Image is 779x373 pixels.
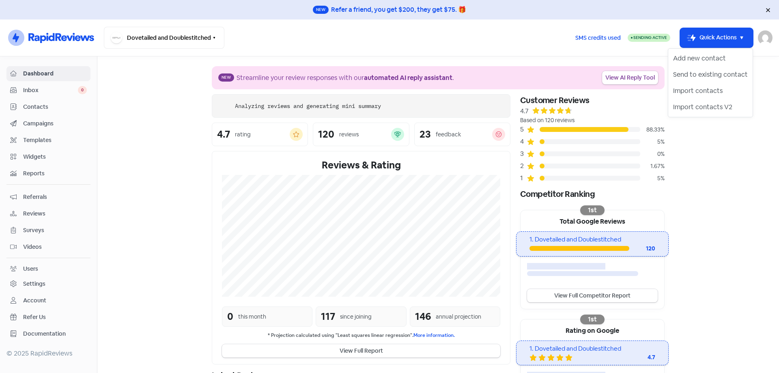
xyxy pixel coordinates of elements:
div: Based on 120 reviews [520,116,665,125]
div: Streamline your review responses with our . [237,73,454,83]
div: 117 [321,309,335,324]
span: Widgets [23,153,87,161]
div: reviews [339,130,359,139]
div: 4.7 [623,353,655,362]
div: annual projection [436,313,481,321]
div: Rating on Google [521,319,664,341]
a: Reviews [6,206,90,221]
div: Reviews & Rating [222,158,500,172]
button: Import contacts [668,83,753,99]
div: Total Google Reviews [521,210,664,231]
a: View Full Competitor Report [527,289,658,302]
a: Reports [6,166,90,181]
div: 5% [640,138,665,146]
a: Templates [6,133,90,148]
a: Dashboard [6,66,90,81]
span: Templates [23,136,87,144]
div: Account [23,296,46,305]
div: this month [238,313,266,321]
a: Settings [6,276,90,291]
a: Campaigns [6,116,90,131]
div: since joining [340,313,372,321]
div: 4.7 [520,106,529,116]
a: Surveys [6,223,90,238]
button: Import contacts V2 [668,99,753,115]
a: Contacts [6,99,90,114]
span: Sending Active [633,35,667,40]
div: Refer a friend, you get $200, they get $75. 🎁 [331,5,466,15]
div: rating [235,130,251,139]
div: 4.7 [217,129,230,139]
a: Refer Us [6,310,90,325]
span: New [218,73,234,82]
a: 23feedback [414,123,510,146]
div: 1.67% [640,162,665,170]
div: feedback [436,130,461,139]
div: 88.33% [640,125,665,134]
a: More information. [413,332,455,339]
a: Videos [6,239,90,254]
a: Documentation [6,326,90,341]
span: SMS credits used [575,34,621,42]
a: Sending Active [628,33,670,43]
b: automated AI reply assistant [364,73,452,82]
span: Videos [23,243,87,251]
a: 120reviews [313,123,409,146]
span: Referrals [23,193,87,201]
button: Add new contact [668,50,753,67]
a: Account [6,293,90,308]
button: Quick Actions [680,28,753,47]
span: Reports [23,169,87,178]
div: Customer Reviews [520,94,665,106]
span: 0 [78,86,87,94]
button: Send to existing contact [668,67,753,83]
button: View Full Report [222,344,500,358]
div: 23 [420,129,431,139]
div: Settings [23,280,45,288]
div: © 2025 RapidReviews [6,349,90,358]
button: Dovetailed and Doublestitched [104,27,224,49]
span: Documentation [23,330,87,338]
span: Inbox [23,86,78,95]
a: Referrals [6,190,90,205]
div: 2 [520,161,527,171]
div: 3 [520,149,527,159]
div: 0 [227,309,233,324]
div: 1st [580,315,605,324]
a: Inbox 0 [6,83,90,98]
div: 1. Dovetailed and Doublestitched [529,344,655,354]
div: 1st [580,205,605,215]
span: Contacts [23,103,87,111]
div: 1 [520,173,527,183]
span: Reviews [23,209,87,218]
div: 146 [415,309,431,324]
div: Users [23,265,38,273]
div: 5 [520,125,527,134]
span: Surveys [23,226,87,235]
div: 120 [318,129,334,139]
div: 4 [520,137,527,147]
div: 120 [629,244,655,253]
div: Competitor Ranking [520,188,665,200]
div: 0% [640,150,665,158]
small: * Projection calculated using "Least squares linear regression". [222,332,500,339]
a: SMS credits used [568,33,628,41]
span: Dashboard [23,69,87,78]
span: Refer Us [23,313,87,321]
img: User [758,30,773,45]
div: Analyzing reviews and generating mini summary [235,102,381,110]
span: Campaigns [23,119,87,128]
span: New [313,6,329,14]
a: Users [6,261,90,276]
div: 5% [640,174,665,183]
a: View AI Reply Tool [602,71,658,84]
a: Widgets [6,149,90,164]
a: 4.7rating [212,123,308,146]
div: 1. Dovetailed and Doublestitched [529,235,655,244]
